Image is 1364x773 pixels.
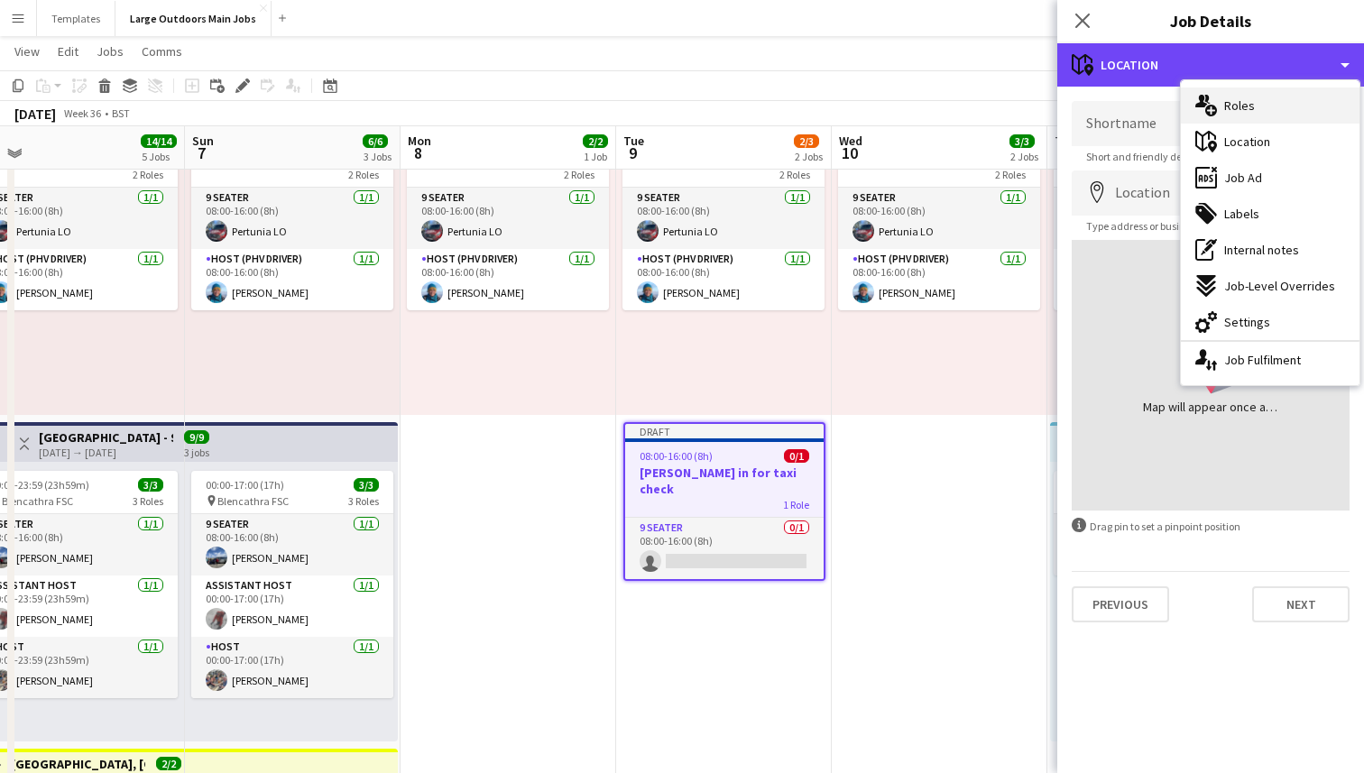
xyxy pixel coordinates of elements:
[89,40,131,63] a: Jobs
[364,150,392,163] div: 3 Jobs
[1054,471,1256,575] app-job-card: 08:00-16:00 (8h)1/11 RoleActivity Leader (Walk)1/108:00-16:00 (8h)[PERSON_NAME]
[622,249,825,310] app-card-role: Host (PHV Driver)1/108:00-16:00 (8h)[PERSON_NAME]
[1072,586,1169,622] button: Previous
[191,144,393,310] app-job-card: 08:00-16:00 (8h)2/22 Roles9 Seater1/108:00-16:00 (8h)Pertunia LOHost (PHV Driver)1/108:00-16:00 (...
[39,429,173,446] h3: [GEOGRAPHIC_DATA] - Striding Edge & Sharp Edge / Scafell Pike Challenge Weekend / Wild Swim - [GE...
[192,133,214,149] span: Sun
[583,134,608,148] span: 2/2
[995,168,1026,181] span: 2 Roles
[838,249,1040,310] app-card-role: Host (PHV Driver)1/108:00-16:00 (8h)[PERSON_NAME]
[138,478,163,492] span: 3/3
[407,249,609,310] app-card-role: Host (PHV Driver)1/108:00-16:00 (8h)[PERSON_NAME]
[11,756,145,772] h3: [GEOGRAPHIC_DATA], [GEOGRAPHIC_DATA], Sharp Edge.
[621,143,644,163] span: 9
[783,498,809,511] span: 1 Role
[97,43,124,60] span: Jobs
[1072,518,1350,535] div: Drag pin to set a pinpoint position
[1057,43,1364,87] div: Location
[191,471,393,698] app-job-card: 00:00-17:00 (17h)3/3 Blencathra FSC3 Roles9 Seater1/108:00-16:00 (8h)[PERSON_NAME]Assistant Host1...
[640,449,713,463] span: 08:00-16:00 (8h)
[184,444,209,459] div: 3 jobs
[1252,586,1350,622] button: Next
[623,422,825,581] app-job-card: Draft08:00-16:00 (8h)0/1[PERSON_NAME] in for taxi check1 Role9 Seater0/108:00-16:00 (8h)
[348,168,379,181] span: 2 Roles
[839,133,862,149] span: Wed
[1224,97,1255,114] span: Roles
[134,40,189,63] a: Comms
[408,133,431,149] span: Mon
[1224,314,1270,330] span: Settings
[142,43,182,60] span: Comms
[184,430,209,444] span: 9/9
[1054,514,1256,575] app-card-role: Activity Leader (Walk)1/108:00-16:00 (8h)[PERSON_NAME]
[191,188,393,249] app-card-role: 9 Seater1/108:00-16:00 (8h)Pertunia LO
[191,249,393,310] app-card-role: Host (PHV Driver)1/108:00-16:00 (8h)[PERSON_NAME]
[1224,278,1335,294] span: Job-Level Overrides
[14,43,40,60] span: View
[623,133,644,149] span: Tue
[1009,134,1035,148] span: 3/3
[622,188,825,249] app-card-role: 9 Seater1/108:00-16:00 (8h)Pertunia LO
[1057,9,1364,32] h3: Job Details
[217,494,289,508] span: Blencathra FSC
[206,478,284,492] span: 00:00-17:00 (17h)
[1054,249,1256,310] app-card-role: Host (PHV Driver)1/108:00-16:00 (8h)[PERSON_NAME]
[407,144,609,310] app-job-card: 08:00-16:00 (8h)2/22 Roles9 Seater1/108:00-16:00 (8h)Pertunia LOHost (PHV Driver)1/108:00-16:00 (...
[142,150,176,163] div: 5 Jobs
[191,575,393,637] app-card-role: Assistant Host1/100:00-17:00 (17h)[PERSON_NAME]
[784,449,809,463] span: 0/1
[838,144,1040,310] app-job-card: 08:00-16:00 (8h)2/22 Roles9 Seater1/108:00-16:00 (8h)Pertunia LOHost (PHV Driver)1/108:00-16:00 (...
[625,465,824,497] h3: [PERSON_NAME] in for taxi check
[2,494,73,508] span: Blencathra FSC
[1143,398,1278,416] div: Map will appear once address has been added
[779,168,810,181] span: 2 Roles
[348,494,379,508] span: 3 Roles
[622,144,825,310] app-job-card: 08:00-16:00 (8h)2/22 Roles9 Seater1/108:00-16:00 (8h)Pertunia LOHost (PHV Driver)1/108:00-16:00 (...
[191,637,393,698] app-card-role: Host1/100:00-17:00 (17h)[PERSON_NAME]
[133,494,163,508] span: 3 Roles
[39,446,173,459] div: [DATE] → [DATE]
[112,106,130,120] div: BST
[1052,143,1077,163] span: 11
[1181,342,1359,378] div: Job Fulfilment
[133,168,163,181] span: 2 Roles
[625,518,824,579] app-card-role: 9 Seater0/108:00-16:00 (8h)
[794,134,819,148] span: 2/3
[191,514,393,575] app-card-role: 9 Seater1/108:00-16:00 (8h)[PERSON_NAME]
[1054,188,1256,249] app-card-role: 9 Seater1/108:00-16:00 (8h)Pertunia LO
[60,106,105,120] span: Week 36
[363,134,388,148] span: 6/6
[1224,206,1259,222] span: Labels
[1054,144,1256,310] app-job-card: 08:00-16:00 (8h)2/22 Roles9 Seater1/108:00-16:00 (8h)Pertunia LOHost (PHV Driver)1/108:00-16:00 (...
[405,143,431,163] span: 8
[564,168,594,181] span: 2 Roles
[838,188,1040,249] app-card-role: 9 Seater1/108:00-16:00 (8h)Pertunia LO
[354,478,379,492] span: 3/3
[1224,242,1299,258] span: Internal notes
[189,143,214,163] span: 7
[1072,150,1236,163] span: Short and friendly description
[141,134,177,148] span: 14/14
[836,143,862,163] span: 10
[51,40,86,63] a: Edit
[1224,133,1270,150] span: Location
[14,105,56,123] div: [DATE]
[407,188,609,249] app-card-role: 9 Seater1/108:00-16:00 (8h)Pertunia LO
[115,1,272,36] button: Large Outdoors Main Jobs
[1224,170,1262,186] span: Job Ad
[795,150,823,163] div: 2 Jobs
[1072,219,1244,233] span: Type address or business name
[58,43,78,60] span: Edit
[1010,150,1038,163] div: 2 Jobs
[625,424,824,438] div: Draft
[584,150,607,163] div: 1 Job
[7,40,47,63] a: View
